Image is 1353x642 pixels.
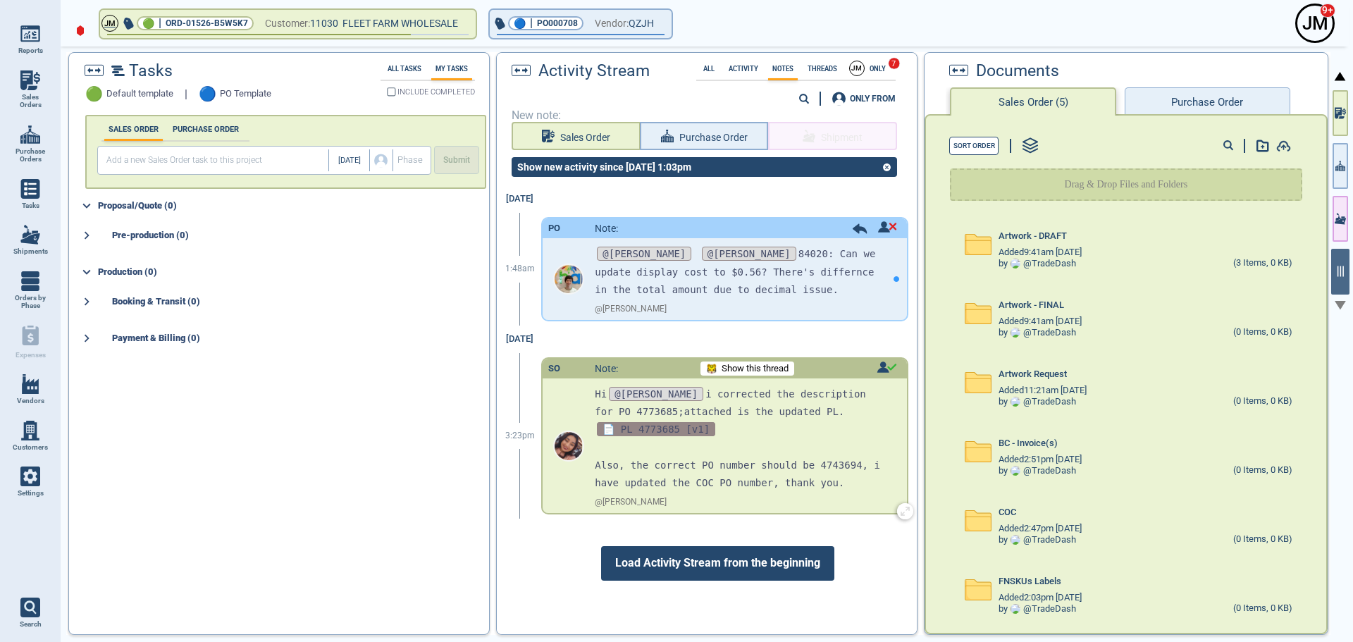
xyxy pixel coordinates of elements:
[702,247,796,261] span: @[PERSON_NAME]
[999,259,1076,269] div: by @ TradeDash
[102,16,118,31] div: J M
[11,294,49,310] span: Orders by Phase
[679,129,748,147] span: Purchase Order
[383,65,426,73] label: All Tasks
[98,290,486,313] div: Booking & Transit (0)
[595,363,618,374] span: Note:
[548,223,560,234] div: PO
[185,88,187,101] span: |
[999,438,1058,449] span: BC - Invoice(s)
[512,109,903,122] span: New note:
[397,89,475,96] span: INCLUDE COMPLETED
[768,65,798,73] label: Notes
[950,87,1116,116] button: Sales Order (5)
[999,300,1064,311] span: Artwork - FINAL
[609,387,703,401] span: @[PERSON_NAME]
[999,316,1082,327] span: Added 9:41am [DATE]
[13,247,48,256] span: Shipments
[76,25,85,37] img: diamond
[20,225,40,245] img: menu_icon
[706,363,717,374] img: Tiger_Face
[104,125,163,134] label: SALES ORDER
[512,122,640,150] button: Sales Order
[1011,259,1020,268] img: Avatar
[11,93,49,109] span: Sales Orders
[1233,603,1292,615] div: (0 Items, 0 KB)
[98,327,486,350] div: Payment & Billing (0)
[199,86,216,102] span: 🔵
[1233,534,1292,545] div: (0 Items, 0 KB)
[1233,327,1292,338] div: (0 Items, 0 KB)
[803,65,841,73] label: Threads
[20,421,40,440] img: menu_icon
[595,15,629,32] span: Vendor:
[850,61,864,75] div: J M
[512,161,697,173] div: Show new activity since [DATE] 1:03pm
[595,304,667,314] span: @ [PERSON_NAME]
[159,16,161,30] span: |
[595,457,885,492] p: Also, the correct PO number should be 4743694, i have updated the COC PO number, thank you.
[1256,140,1269,152] img: add-document
[999,328,1076,338] div: by @ TradeDash
[499,185,541,213] div: [DATE]
[101,149,328,171] input: Add a new Sales Order task to this project
[20,125,40,144] img: menu_icon
[11,147,49,163] span: Purchase Orders
[220,89,271,99] span: PO Template
[85,86,103,102] span: 🟢
[1233,465,1292,476] div: (0 Items, 0 KB)
[555,265,583,293] img: Avatar
[538,62,650,80] span: Activity Stream
[555,432,583,460] img: Avatar
[597,422,715,436] span: 📄 PL 4773685 [v1]
[949,137,999,155] button: Sort Order
[18,489,44,498] span: Settings
[100,10,476,38] button: JM🟢|ORD-01526-B5W5K7Customer:11030 FLEET FARM WHOLESALE
[514,19,526,28] span: 🔵
[17,397,44,405] span: Vendors
[595,498,667,507] span: @ [PERSON_NAME]
[490,10,672,38] button: 🔵|PO000708Vendor:QZJH
[999,385,1087,396] span: Added 11:21am [DATE]
[877,362,897,373] img: unread icon
[13,443,48,452] span: Customers
[537,16,578,30] span: PO000708
[1065,178,1188,192] p: Drag & Drop Files and Folders
[640,122,768,150] button: Purchase Order
[888,57,900,69] span: 7
[1233,258,1292,269] div: (3 Items, 0 KB)
[20,620,42,629] span: Search
[629,15,654,32] span: QZJH
[1011,535,1020,545] img: Avatar
[595,385,885,421] p: Hi i corrected the description for PO 4773685;attached is the updated PL.
[999,466,1076,476] div: by @ TradeDash
[999,593,1082,603] span: Added 2:03pm [DATE]
[342,18,458,29] span: FLEET FARM WHOLESALE
[111,66,125,76] img: timeline2
[595,223,618,234] span: Note:
[976,62,1059,80] span: Documents
[1011,466,1020,476] img: Avatar
[18,47,43,55] span: Reports
[22,202,39,210] span: Tasks
[548,364,560,374] div: SO
[1297,6,1333,41] div: J M
[699,65,719,73] label: All
[597,247,691,261] span: @[PERSON_NAME]
[20,70,40,90] img: menu_icon
[20,374,40,394] img: menu_icon
[999,535,1076,545] div: by @ TradeDash
[999,576,1061,587] span: FNSKUs Labels
[142,19,154,28] span: 🟢
[560,129,610,147] span: Sales Order
[1011,328,1020,338] img: Avatar
[98,261,486,283] div: Production (0)
[431,65,472,73] label: My Tasks
[724,65,762,73] label: Activity
[1276,140,1291,152] img: add-document
[166,16,248,30] span: ORD-01526-B5W5K7
[1233,396,1292,407] div: (0 Items, 0 KB)
[601,546,834,580] span: Load Activity Stream from the beginning
[530,16,533,30] span: |
[999,604,1076,615] div: by @ TradeDash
